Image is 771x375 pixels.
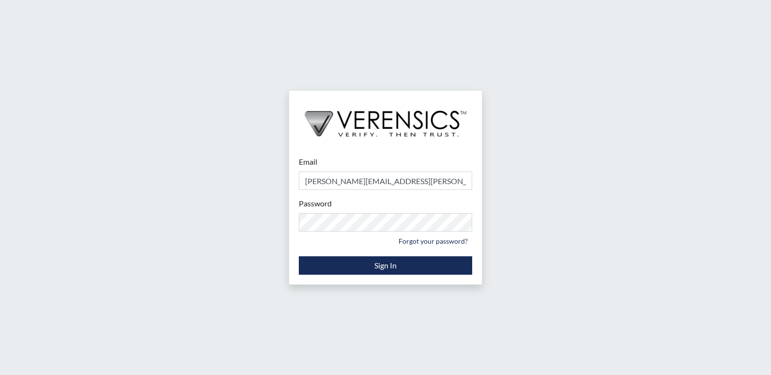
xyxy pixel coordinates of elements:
label: Email [299,156,317,168]
label: Password [299,198,332,209]
button: Sign In [299,256,472,275]
input: Email [299,172,472,190]
a: Forgot your password? [394,234,472,249]
img: logo-wide-black.2aad4157.png [289,91,482,147]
